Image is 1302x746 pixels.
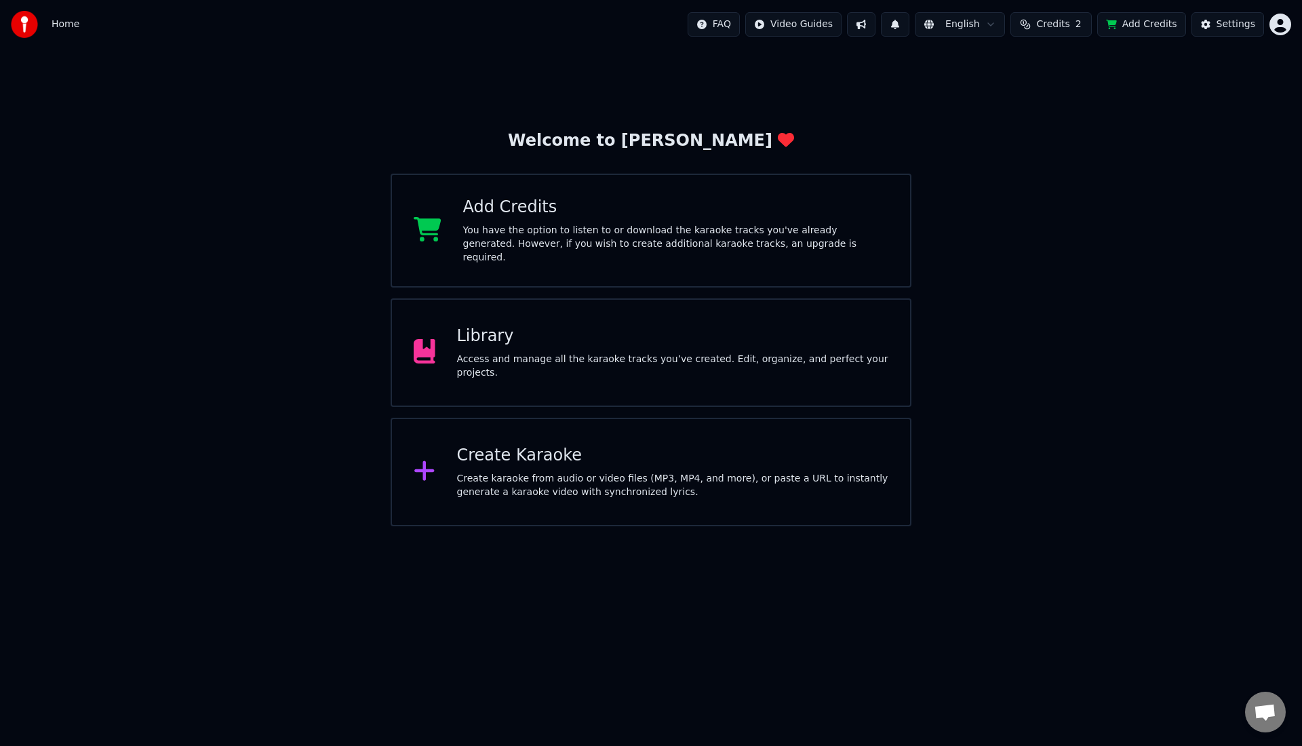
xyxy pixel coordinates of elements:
div: Add Credits [463,197,889,218]
div: Create karaoke from audio or video files (MP3, MP4, and more), or paste a URL to instantly genera... [457,472,889,499]
button: Settings [1191,12,1264,37]
div: Access and manage all the karaoke tracks you’ve created. Edit, organize, and perfect your projects. [457,353,889,380]
div: Welcome to [PERSON_NAME] [508,130,794,152]
button: Credits2 [1010,12,1092,37]
nav: breadcrumb [52,18,79,31]
div: Settings [1217,18,1255,31]
div: Create Karaoke [457,445,889,467]
a: Open chat [1245,692,1286,732]
button: FAQ [688,12,740,37]
div: Library [457,326,889,347]
span: Credits [1036,18,1069,31]
div: You have the option to listen to or download the karaoke tracks you've already generated. However... [463,224,889,264]
span: Home [52,18,79,31]
span: 2 [1076,18,1082,31]
img: youka [11,11,38,38]
button: Video Guides [745,12,842,37]
button: Add Credits [1097,12,1186,37]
